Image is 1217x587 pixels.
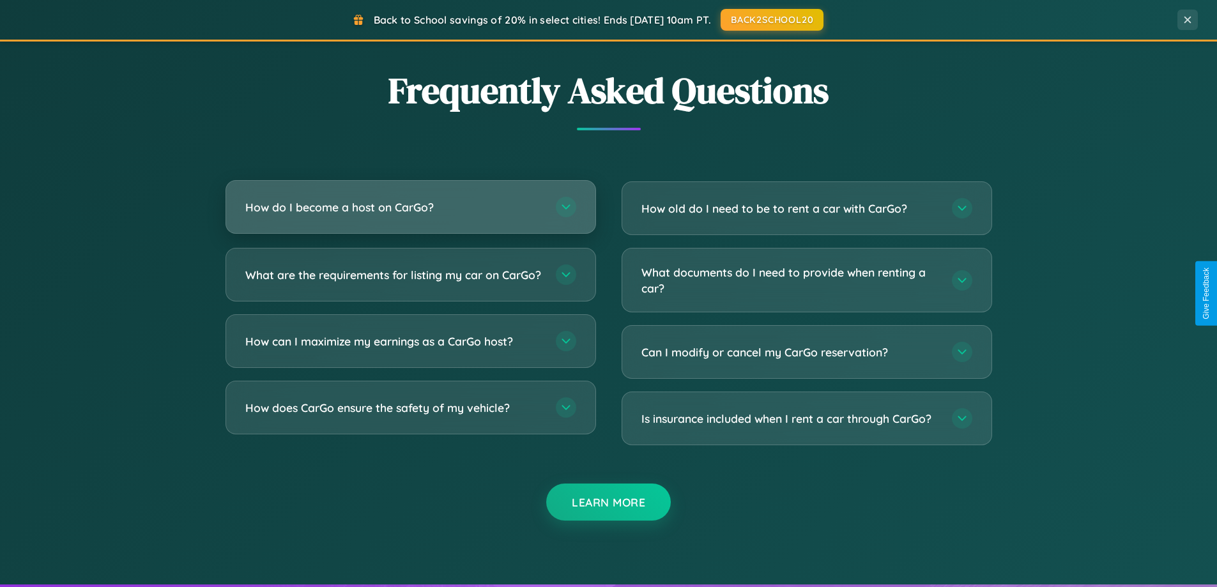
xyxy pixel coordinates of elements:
[546,484,671,521] button: Learn More
[1202,268,1211,319] div: Give Feedback
[641,264,939,296] h3: What documents do I need to provide when renting a car?
[245,267,543,283] h3: What are the requirements for listing my car on CarGo?
[245,199,543,215] h3: How do I become a host on CarGo?
[641,201,939,217] h3: How old do I need to be to rent a car with CarGo?
[641,344,939,360] h3: Can I modify or cancel my CarGo reservation?
[226,66,992,115] h2: Frequently Asked Questions
[245,400,543,416] h3: How does CarGo ensure the safety of my vehicle?
[641,411,939,427] h3: Is insurance included when I rent a car through CarGo?
[721,9,823,31] button: BACK2SCHOOL20
[374,13,711,26] span: Back to School savings of 20% in select cities! Ends [DATE] 10am PT.
[245,333,543,349] h3: How can I maximize my earnings as a CarGo host?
